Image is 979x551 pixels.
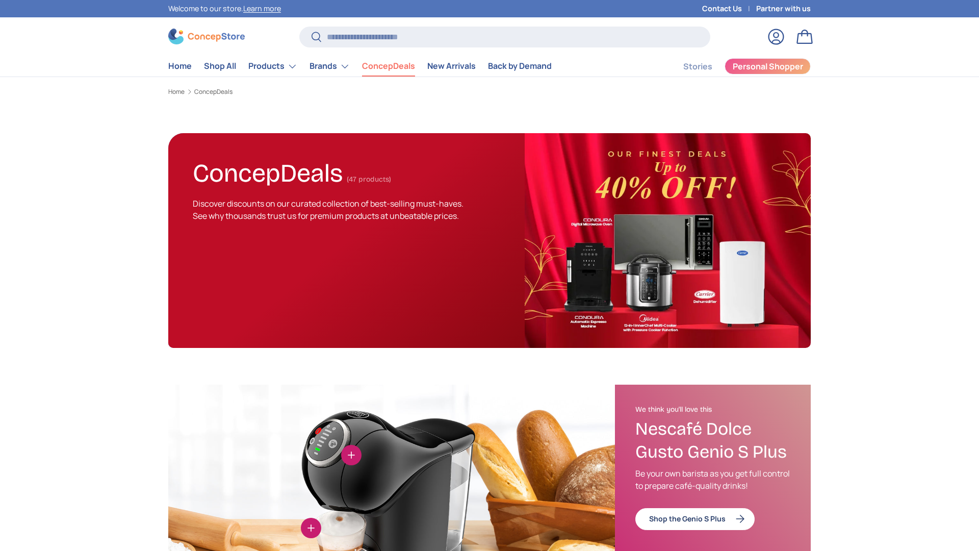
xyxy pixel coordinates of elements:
a: Partner with us [756,3,811,14]
h1: ConcepDeals [193,154,343,188]
a: Shop the Genio S Plus [635,508,755,530]
a: Brands [310,56,350,77]
a: Learn more [243,4,281,13]
summary: Brands [303,56,356,77]
a: Back by Demand [488,56,552,76]
a: ConcepDeals [194,89,233,95]
span: Discover discounts on our curated collection of best-selling must-haves. See why thousands trust ... [193,198,463,221]
a: Home [168,56,192,76]
a: Shop All [204,56,236,76]
h2: We think you'll love this [635,405,790,414]
a: ConcepDeals [362,56,415,76]
a: Contact Us [702,3,756,14]
p: Welcome to our store. [168,3,281,14]
a: Personal Shopper [725,58,811,74]
a: Home [168,89,185,95]
img: ConcepDeals [525,133,811,348]
span: Personal Shopper [733,62,803,70]
nav: Secondary [659,56,811,77]
a: New Arrivals [427,56,476,76]
summary: Products [242,56,303,77]
nav: Primary [168,56,552,77]
nav: Breadcrumbs [168,87,811,96]
a: Stories [683,57,712,77]
span: (47 products) [347,175,391,184]
h3: Nescafé Dolce Gusto Genio S Plus [635,418,790,464]
p: Be your own barista as you get full control to prepare café-quality drinks! [635,467,790,492]
a: Products [248,56,297,77]
img: ConcepStore [168,29,245,44]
